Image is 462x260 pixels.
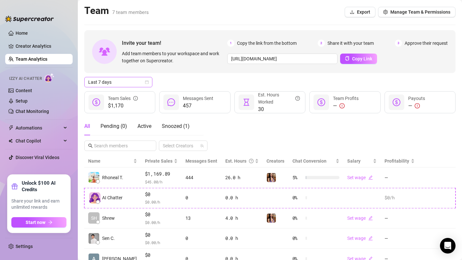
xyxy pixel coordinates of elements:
span: search [88,143,93,148]
a: Set wageedit [347,236,373,241]
div: 0 [185,235,218,242]
span: edit [368,216,373,220]
a: Discover Viral Videos [16,155,59,160]
img: AI Chatter [44,73,54,82]
div: All [84,122,90,130]
span: copy [345,56,349,61]
a: Team Analytics [16,56,47,62]
span: Salary [347,158,361,164]
span: gift [11,183,18,190]
span: Start now [26,220,45,225]
img: Rhoneal Tellafe… [89,172,99,183]
span: Messages Sent [183,96,213,101]
span: 3 [395,40,402,47]
button: Start nowarrow-right [11,217,66,228]
span: Add team members to your workspace and work together on Supercreator. [122,50,225,64]
div: 0.0 h [225,235,259,242]
span: thunderbolt [8,125,14,130]
div: 13 [185,215,218,222]
span: calendar [145,80,149,84]
span: Last 7 days [88,77,148,87]
span: Team Profits [333,96,359,101]
span: $1,169.89 [145,170,178,178]
div: Est. Hours [225,157,254,165]
span: $ 0.00 /h [145,219,178,226]
span: SH [91,215,97,222]
span: $0 [145,211,178,218]
span: Invite your team! [122,39,227,47]
span: Chat Copilot [16,136,62,146]
span: $0 [145,251,178,259]
a: Set wageedit [347,175,373,180]
span: $ 0.00 /h [145,239,178,246]
a: Settings [16,244,33,249]
span: exclamation-circle [415,103,420,108]
span: 0 % [292,194,303,201]
span: $ 45.00 /h [145,179,178,185]
span: message [167,98,175,106]
span: edit [368,236,373,241]
span: Share your link and earn unlimited rewards [11,198,66,211]
span: 0 % [292,215,303,222]
span: Snoozed ( 1 ) [162,123,190,129]
span: 1 [227,40,234,47]
a: Chat Monitoring [16,109,49,114]
div: $0 /h [385,194,415,201]
span: Izzy AI Chatter [9,76,42,82]
img: LarkinLoveXXX [267,214,276,223]
span: dollar-circle [92,98,100,106]
img: LarkinLoveXXX [267,173,276,182]
span: Chat Conversion [292,158,326,164]
span: Share it with your team [327,40,374,47]
td: — [381,167,419,188]
span: Copy the link from the bottom [237,40,297,47]
span: edit [368,175,373,180]
td: — [381,208,419,229]
input: Search members [94,142,147,149]
div: Team Sales [108,95,138,102]
img: Chat Copilot [8,139,13,143]
span: Payouts [408,96,425,101]
span: $0 [145,231,178,239]
div: Pending ( 0 ) [101,122,127,130]
div: — [408,102,425,110]
span: Private Sales [145,158,172,164]
span: 7 team members [112,9,149,15]
span: Rhoneal T. [102,174,123,181]
a: Home [16,31,28,36]
th: Name [84,155,141,167]
div: Est. Hours Worked [258,91,300,105]
td: — [381,229,419,249]
span: question-circle [249,157,254,165]
a: Set wageedit [347,216,373,221]
span: 2 [318,40,325,47]
button: Manage Team & Permissions [378,7,456,17]
span: Automations [16,123,62,133]
span: Messages Sent [185,158,217,164]
div: 444 [185,174,218,181]
span: Approve their request [405,40,448,47]
h2: Team [84,5,149,17]
div: 0 [185,194,218,201]
span: hourglass [243,98,250,106]
span: Shrew [102,215,115,222]
span: arrow-right [48,220,53,225]
span: exclamation-circle [339,103,345,108]
span: Active [137,123,151,129]
button: Export [345,7,375,17]
span: AI Chatter [102,194,123,201]
span: question-circle [295,91,300,105]
span: dollar-circle [317,98,325,106]
span: Sen C. [102,235,115,242]
img: Sen Cuayson [89,233,99,244]
span: 5 % [292,174,303,181]
strong: Unlock $100 AI Credits [22,180,66,193]
img: logo-BBDzfeDw.svg [5,16,54,22]
span: 0 % [292,235,303,242]
div: 0.0 h [225,194,259,201]
span: $ 0.00 /h [145,199,178,205]
span: Profitability [385,158,409,164]
span: $1,170 [108,102,138,110]
div: — [333,102,359,110]
span: setting [383,10,388,14]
